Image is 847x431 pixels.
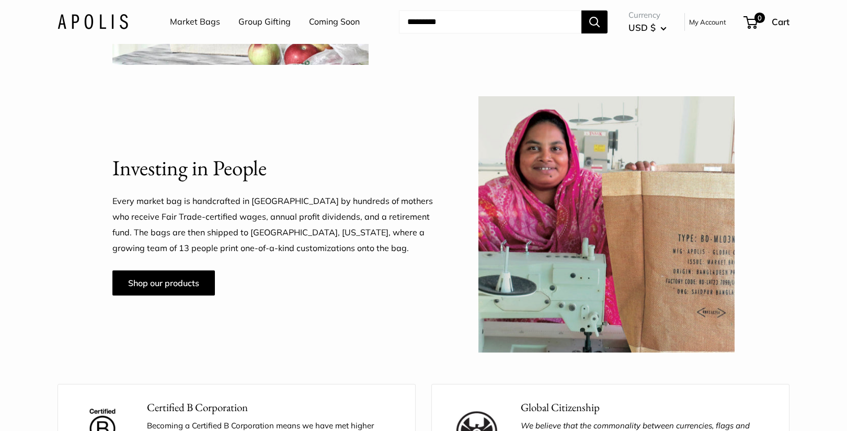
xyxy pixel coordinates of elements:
[112,153,439,184] h2: Investing in People
[754,13,765,23] span: 0
[147,399,399,416] p: Certified B Corporation
[745,14,789,30] a: 0 Cart
[628,8,667,22] span: Currency
[309,14,360,30] a: Coming Soon
[58,14,128,29] img: Apolis
[112,194,439,256] p: Every market bag is handcrafted in [GEOGRAPHIC_DATA] by hundreds of mothers who receive Fair Trad...
[170,14,220,30] a: Market Bags
[238,14,291,30] a: Group Gifting
[689,16,726,28] a: My Account
[581,10,608,33] button: Search
[772,16,789,27] span: Cart
[628,19,667,36] button: USD $
[399,10,581,33] input: Search...
[628,22,656,33] span: USD $
[112,270,215,296] a: Shop our products
[521,399,773,416] p: Global Citizenship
